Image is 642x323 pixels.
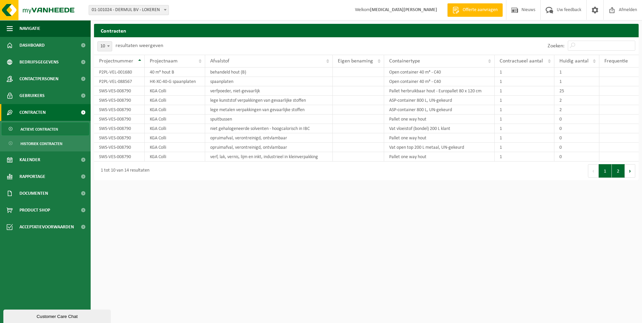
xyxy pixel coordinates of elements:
td: niet gehalogeneerde solventen - hoogcalorisch in IBC [205,124,333,133]
button: Previous [588,164,599,178]
td: KGA Colli [145,152,205,161]
td: KGA Colli [145,105,205,114]
td: ASP-container 800 L, UN-gekeurd [384,96,494,105]
td: SWS-VES-008790 [94,152,145,161]
td: 1 [495,124,554,133]
span: Frequentie [604,58,628,64]
td: Pallet herbruikbaar hout - Europallet 80 x 120 cm [384,86,494,96]
td: KGA Colli [145,96,205,105]
span: Contracten [19,104,46,121]
td: lege metalen verpakkingen van gevaarlijke stoffen [205,105,333,114]
span: Navigatie [19,20,40,37]
label: Zoeken: [548,43,564,49]
span: Rapportage [19,168,45,185]
td: Open container 40 m³ - C40 [384,67,494,77]
td: 0 [554,133,599,143]
td: 0 [554,124,599,133]
span: Actieve contracten [20,123,58,136]
span: Acceptatievoorwaarden [19,219,74,235]
td: 0 [554,114,599,124]
label: resultaten weergeven [116,43,163,48]
a: Historiek contracten [2,137,89,150]
td: SWS-VES-008790 [94,143,145,152]
td: P2PL-VEL-001680 [94,67,145,77]
td: 1 [495,96,554,105]
td: KGA Colli [145,143,205,152]
span: Eigen benaming [338,58,373,64]
span: 01-101024 - DERMUL BV - LOKEREN [89,5,169,15]
td: 40 m³ hout B [145,67,205,77]
td: 2 [554,105,599,114]
span: Contactpersonen [19,71,58,87]
span: 10 [97,41,112,51]
td: 1 [554,77,599,86]
span: Product Shop [19,202,50,219]
td: Pallet one way hout [384,114,494,124]
span: Projectnaam [150,58,178,64]
td: 1 [554,67,599,77]
td: Open container 40 m³ - C40 [384,77,494,86]
span: Contractueel aantal [500,58,543,64]
td: SWS-VES-008790 [94,86,145,96]
td: 1 [495,86,554,96]
span: Offerte aanvragen [461,7,499,13]
td: spuitbussen [205,114,333,124]
span: Documenten [19,185,48,202]
span: Kalender [19,151,40,168]
button: 2 [612,164,625,178]
iframe: chat widget [3,308,112,323]
td: SWS-VES-008790 [94,114,145,124]
td: Pallet one way hout [384,152,494,161]
td: lege kunststof verpakkingen van gevaarlijke stoffen [205,96,333,105]
td: SWS-VES-008790 [94,133,145,143]
span: Dashboard [19,37,45,54]
a: Offerte aanvragen [447,3,503,17]
td: 1 [495,152,554,161]
td: opruimafval, verontreinigd, ontvlambaar [205,133,333,143]
a: Actieve contracten [2,123,89,135]
td: 1 [495,143,554,152]
td: ASP-container 800 L, UN-gekeurd [384,105,494,114]
td: SWS-VES-008790 [94,124,145,133]
td: KGA Colli [145,114,205,124]
td: verf, lak, vernis, lijm en inkt, industrieel in kleinverpakking [205,152,333,161]
td: SWS-VES-008790 [94,105,145,114]
td: verfpoeder, niet-gevaarlijk [205,86,333,96]
td: KGA Colli [145,124,205,133]
td: HK-XC-40-G spaanplaten [145,77,205,86]
h2: Contracten [94,24,639,37]
td: SWS-VES-008790 [94,96,145,105]
span: 10 [98,42,112,51]
span: Huidig aantal [559,58,589,64]
td: spaanplaten [205,77,333,86]
td: opruimafval, verontreinigd, ontvlambaar [205,143,333,152]
td: Vat vloeistof (bondel) 200 L klant [384,124,494,133]
span: Bedrijfsgegevens [19,54,59,71]
td: KGA Colli [145,86,205,96]
td: 1 [495,114,554,124]
td: Vat open top 200 L metaal, UN-gekeurd [384,143,494,152]
td: Pallet one way hout [384,133,494,143]
td: behandeld hout (B) [205,67,333,77]
button: 1 [599,164,612,178]
span: Historiek contracten [20,137,62,150]
td: 25 [554,86,599,96]
td: 1 [495,133,554,143]
td: 0 [554,152,599,161]
td: 1 [495,105,554,114]
span: Gebruikers [19,87,45,104]
button: Next [625,164,635,178]
span: Afvalstof [210,58,229,64]
td: 0 [554,143,599,152]
td: 2 [554,96,599,105]
td: 1 [495,77,554,86]
div: 1 tot 10 van 14 resultaten [97,165,149,177]
strong: [MEDICAL_DATA][PERSON_NAME] [370,7,437,12]
span: Containertype [389,58,420,64]
td: 1 [495,67,554,77]
td: P2PL-VEL-088567 [94,77,145,86]
span: Projectnummer [99,58,133,64]
td: KGA Colli [145,133,205,143]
